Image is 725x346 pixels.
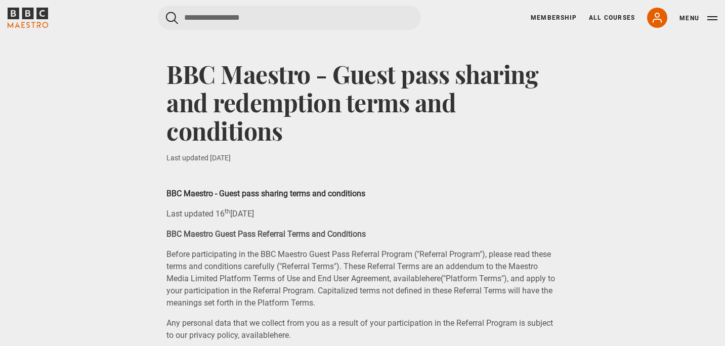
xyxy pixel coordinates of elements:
span: Any personal data that we collect from you as a result of your participation in the Referral Prog... [166,318,553,340]
span: ("Platform Terms"), and apply to your participation in the Referral Program. Capitalized terms no... [166,274,555,308]
input: Search [158,6,421,30]
a: Membership [531,13,577,22]
span: . [289,330,291,340]
strong: BBC Maestro - Guest pass sharing terms and conditions [166,189,365,198]
a: here [274,330,289,340]
span: [DATE] [230,209,254,219]
span: Last updated 16 [166,209,225,219]
h2: BBC Maestro - Guest pass sharing and redemption terms and conditions [166,35,559,145]
a: here [425,274,441,283]
span: Before participating in the BBC Maestro Guest Pass Referral Program ("Referral Program"), please ... [166,249,551,283]
svg: BBC Maestro [8,8,48,28]
strong: BBC Maestro Guest Pass Referral Terms and Conditions [166,229,366,239]
a: All Courses [589,13,635,22]
p: Last updated [DATE] [166,153,559,163]
button: Submit the search query [166,12,178,24]
sup: th [225,208,230,215]
button: Toggle navigation [679,13,717,23]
